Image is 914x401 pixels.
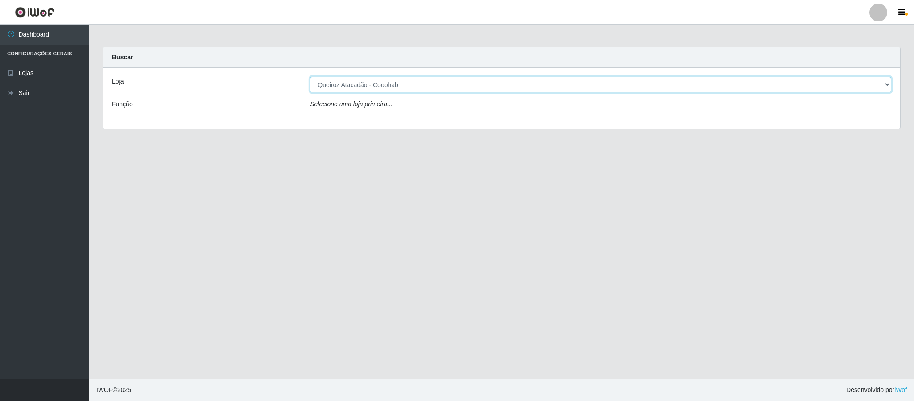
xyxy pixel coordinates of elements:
i: Selecione uma loja primeiro... [310,100,392,108]
a: iWof [894,386,907,393]
span: © 2025 . [96,385,133,395]
label: Loja [112,77,124,86]
img: CoreUI Logo [15,7,54,18]
span: IWOF [96,386,113,393]
strong: Buscar [112,54,133,61]
span: Desenvolvido por [846,385,907,395]
label: Função [112,100,133,109]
